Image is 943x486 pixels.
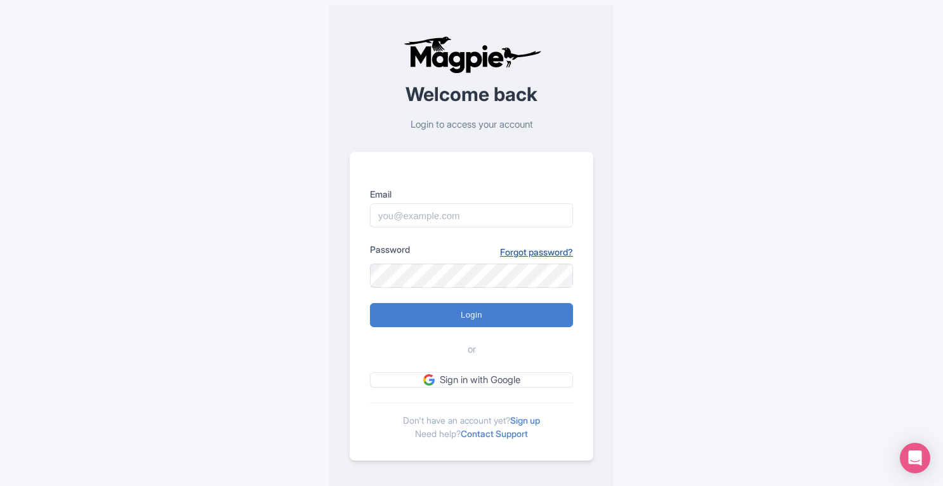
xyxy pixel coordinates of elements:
[370,203,573,227] input: you@example.com
[510,415,540,426] a: Sign up
[500,245,573,259] a: Forgot password?
[370,403,573,440] div: Don't have an account yet? Need help?
[461,428,528,439] a: Contact Support
[370,372,573,388] a: Sign in with Google
[468,342,476,357] span: or
[423,374,435,386] img: google.svg
[370,187,573,201] label: Email
[900,443,930,473] div: Open Intercom Messenger
[370,303,573,327] input: Login
[350,118,593,132] p: Login to access your account
[350,84,593,105] h2: Welcome back
[400,36,543,74] img: logo-ab69f6fb50320c5b225c76a69d11143b.png
[370,243,410,256] label: Password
